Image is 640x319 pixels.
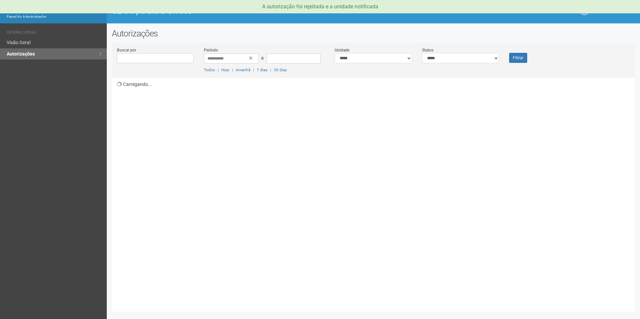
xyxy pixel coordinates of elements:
a: Hoje [221,68,229,72]
a: Amanhã [236,68,250,72]
button: Filtrar [509,53,527,63]
span: | [218,68,219,72]
li: Operacional [7,30,102,37]
label: Período [204,47,218,53]
a: 7 dias [257,68,267,72]
span: | [270,68,271,72]
label: Status [422,47,433,53]
span: | [232,68,233,72]
label: Unidade [335,47,349,53]
span: | [253,68,254,72]
div: Carregando... [117,78,635,307]
a: Todos [204,68,215,72]
div: Painel do Administrador [7,14,102,20]
label: Buscar por [117,47,136,53]
h2: Autorizações [112,28,635,38]
span: a [261,55,264,61]
a: 30 dias [274,68,287,72]
h1: O2 Corporate & Offices [112,7,369,15]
